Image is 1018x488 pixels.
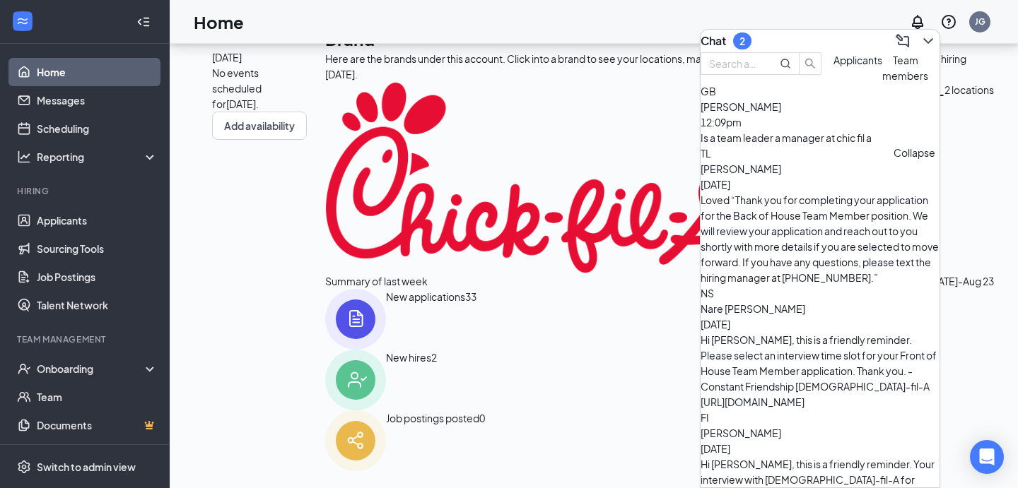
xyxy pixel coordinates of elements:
span: [DATE] [212,49,307,65]
a: SurveysCrown [37,439,158,468]
span: [DATE] [701,442,730,455]
div: Loved “Thank you for completing your application for the Back of House Team Member position. We w... [701,192,940,285]
svg: Settings [17,459,31,473]
span: [PERSON_NAME] [701,162,781,175]
a: Talent Network [37,291,158,319]
h3: Chat [701,33,726,49]
svg: UserCheck [17,362,31,376]
div: Onboarding [37,362,146,376]
div: JG [975,16,985,28]
span: Summary of last week [325,273,428,289]
a: Team [37,383,158,411]
svg: QuestionInfo [940,13,957,30]
svg: Notifications [909,13,926,30]
span: [DATE] [701,178,730,191]
button: Add availability [212,112,307,140]
div: Job postings posted [386,410,479,471]
div: GB [701,83,940,99]
img: icon [325,350,386,410]
div: Reporting [37,150,158,164]
div: Collapse [894,145,935,160]
a: Sourcing Tools [37,234,158,263]
div: Hi [PERSON_NAME], this is a friendly reminder. Please select an interview time slot for your Fron... [701,332,940,410]
div: NS [701,285,940,301]
span: No events scheduled for [DATE] . [212,65,307,112]
svg: WorkstreamLogo [16,14,30,28]
div: Switch to admin view [37,459,136,473]
a: Messages [37,86,158,114]
a: Scheduling [37,114,158,143]
span: 12:09pm [701,116,742,129]
div: Is a team leader a manager at chic fil a [701,130,940,145]
div: Here are the brands under this account. Click into a brand to see your locations, managers, job p... [325,51,994,82]
svg: MagnifyingGlass [780,58,791,69]
h1: Home [194,10,244,34]
span: [PERSON_NAME] [701,427,781,439]
img: icon [325,289,386,350]
a: DocumentsCrown [37,411,158,439]
img: icon [325,410,386,471]
span: [DATE] [701,318,730,331]
span: [PERSON_NAME] [701,100,781,113]
button: ComposeMessage [891,30,914,52]
input: Search applicant [709,56,760,71]
span: 33 [465,289,476,350]
div: New hires [386,350,431,410]
span: search [800,58,821,69]
div: TL [701,145,940,161]
img: Chick-fil-A [325,82,749,273]
span: Nare [PERSON_NAME] [701,302,805,315]
a: Applicants [37,206,158,234]
span: 2 locations [944,82,994,273]
span: Team members [882,54,928,82]
span: 0 [479,410,485,471]
svg: ChevronDown [920,32,937,49]
button: search [799,52,821,75]
button: ChevronDown [917,30,940,52]
div: 2 [739,35,745,47]
a: Job Postings [37,263,158,291]
span: 2 [431,350,437,410]
span: Applicants [833,54,882,66]
div: New applications [386,289,465,350]
a: Home [37,58,158,86]
div: FI [701,410,940,425]
svg: Collapse [136,14,151,28]
svg: Analysis [17,150,31,164]
span: [DATE] - Aug 23 [928,273,994,289]
div: Hiring [17,185,155,197]
svg: ComposeMessage [894,32,911,49]
div: Open Intercom Messenger [970,440,1004,474]
div: Team Management [17,333,155,345]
